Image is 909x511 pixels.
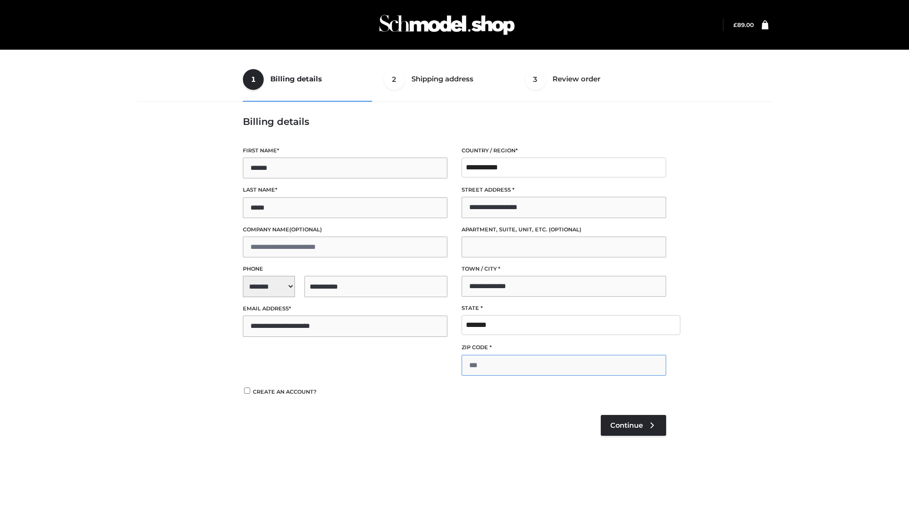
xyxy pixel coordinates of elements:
span: (optional) [549,226,581,233]
label: State [462,304,666,313]
span: Create an account? [253,388,317,395]
label: Last name [243,185,447,194]
a: £89.00 [733,21,754,28]
label: Email address [243,304,447,313]
a: Continue [601,415,666,436]
label: Street address [462,185,666,194]
img: Schmodel Admin 964 [376,6,518,44]
input: Create an account? [243,388,251,394]
span: Continue [610,421,643,430]
bdi: 89.00 [733,21,754,28]
label: Phone [243,264,447,273]
label: Company name [243,225,447,234]
label: Country / Region [462,146,666,155]
label: ZIP Code [462,343,666,352]
label: First name [243,146,447,155]
span: (optional) [289,226,322,233]
label: Town / City [462,264,666,273]
h3: Billing details [243,116,666,127]
label: Apartment, suite, unit, etc. [462,225,666,234]
span: £ [733,21,737,28]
